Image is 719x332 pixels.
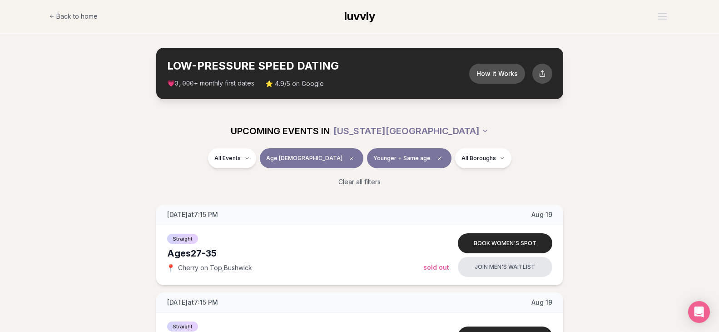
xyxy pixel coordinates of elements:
[688,301,710,323] div: Open Intercom Messenger
[531,210,552,219] span: Aug 19
[49,7,98,25] a: Back to home
[344,9,375,24] a: luvvly
[333,172,386,192] button: Clear all filters
[167,210,218,219] span: [DATE] at 7:15 PM
[266,155,342,162] span: Age [DEMOGRAPHIC_DATA]
[469,64,525,84] button: How it Works
[167,234,198,244] span: Straight
[455,148,511,168] button: All Boroughs
[167,59,469,73] h2: LOW-PRESSURE SPEED DATING
[265,79,324,88] span: ⭐ 4.9/5 on Google
[344,10,375,23] span: luvvly
[167,322,198,332] span: Straight
[654,10,670,23] button: Open menu
[175,80,194,87] span: 3,000
[167,247,423,260] div: Ages 27-35
[167,79,254,88] span: 💗 + monthly first dates
[367,148,451,168] button: Younger + Same ageClear preference
[423,263,449,271] span: Sold Out
[231,125,330,137] span: UPCOMING EVENTS IN
[56,12,98,21] span: Back to home
[461,155,496,162] span: All Boroughs
[434,153,445,164] span: Clear preference
[208,148,256,168] button: All Events
[458,233,552,253] button: Book women's spot
[178,263,252,272] span: Cherry on Top , Bushwick
[260,148,363,168] button: Age [DEMOGRAPHIC_DATA]Clear age
[333,121,489,141] button: [US_STATE][GEOGRAPHIC_DATA]
[373,155,431,162] span: Younger + Same age
[167,264,174,272] span: 📍
[167,298,218,307] span: [DATE] at 7:15 PM
[346,153,357,164] span: Clear age
[531,298,552,307] span: Aug 19
[458,257,552,277] button: Join men's waitlist
[214,155,241,162] span: All Events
